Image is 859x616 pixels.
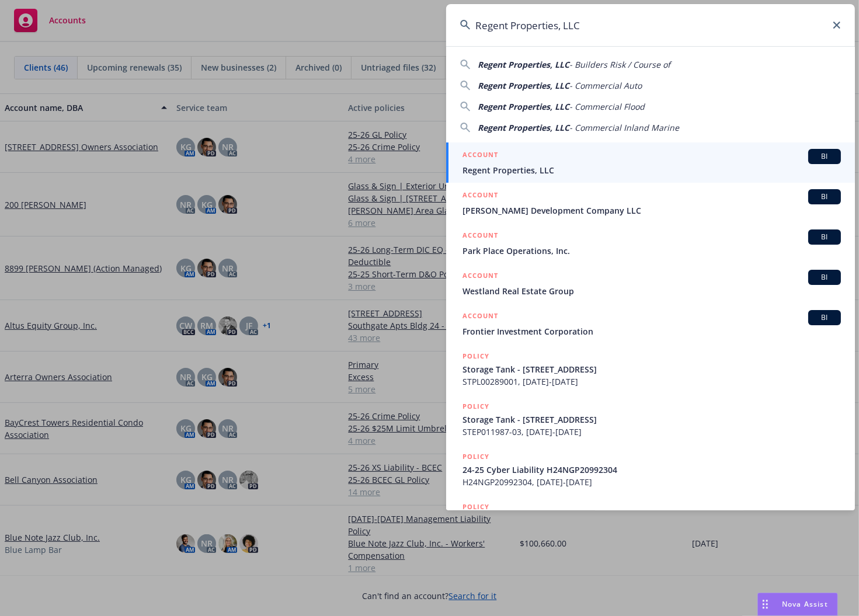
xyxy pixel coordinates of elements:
h5: ACCOUNT [462,229,498,243]
h5: POLICY [462,501,489,513]
span: Storage Tank - [STREET_ADDRESS] [462,413,841,426]
button: Nova Assist [757,593,838,616]
span: Frontier Investment Corporation [462,325,841,337]
h5: ACCOUNT [462,270,498,284]
span: 24-25 Cyber Liability H24NGP20992304 [462,464,841,476]
h5: POLICY [462,451,489,462]
span: BI [813,312,836,323]
a: ACCOUNTBI[PERSON_NAME] Development Company LLC [446,183,855,223]
h5: ACCOUNT [462,149,498,163]
span: Regent Properties, LLC [478,101,569,112]
a: ACCOUNTBIFrontier Investment Corporation [446,304,855,344]
div: Drag to move [758,593,773,615]
span: - Commercial Auto [569,80,642,91]
span: Storage Tank - [STREET_ADDRESS] [462,363,841,375]
span: BI [813,272,836,283]
input: Search... [446,4,855,46]
span: BI [813,232,836,242]
span: Regent Properties, LLC [462,164,841,176]
span: Park Place Operations, Inc. [462,245,841,257]
a: POLICYStorage Tank - [STREET_ADDRESS]STEP011987-03, [DATE]-[DATE] [446,394,855,444]
span: - Commercial Flood [569,101,645,112]
h5: POLICY [462,401,489,412]
span: Regent Properties, LLC [478,80,569,91]
h5: ACCOUNT [462,189,498,203]
span: Nova Assist [782,599,828,609]
span: STEP011987-03, [DATE]-[DATE] [462,426,841,438]
a: ACCOUNTBIPark Place Operations, Inc. [446,223,855,263]
h5: ACCOUNT [462,310,498,324]
a: POLICYStorage Tank - [STREET_ADDRESS]STPL00289001, [DATE]-[DATE] [446,344,855,394]
span: Regent Properties, LLC [478,122,569,133]
span: BI [813,151,836,162]
span: - Builders Risk / Course of [569,59,670,70]
span: H24NGP20992304, [DATE]-[DATE] [462,476,841,488]
a: POLICY24-25 Cyber Liability H24NGP20992304H24NGP20992304, [DATE]-[DATE] [446,444,855,495]
span: [PERSON_NAME] Development Company LLC [462,204,841,217]
a: POLICY [446,495,855,545]
a: ACCOUNTBIWestland Real Estate Group [446,263,855,304]
span: Regent Properties, LLC [478,59,569,70]
span: STPL00289001, [DATE]-[DATE] [462,375,841,388]
span: - Commercial Inland Marine [569,122,679,133]
a: ACCOUNTBIRegent Properties, LLC [446,142,855,183]
span: Westland Real Estate Group [462,285,841,297]
span: BI [813,192,836,202]
h5: POLICY [462,350,489,362]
